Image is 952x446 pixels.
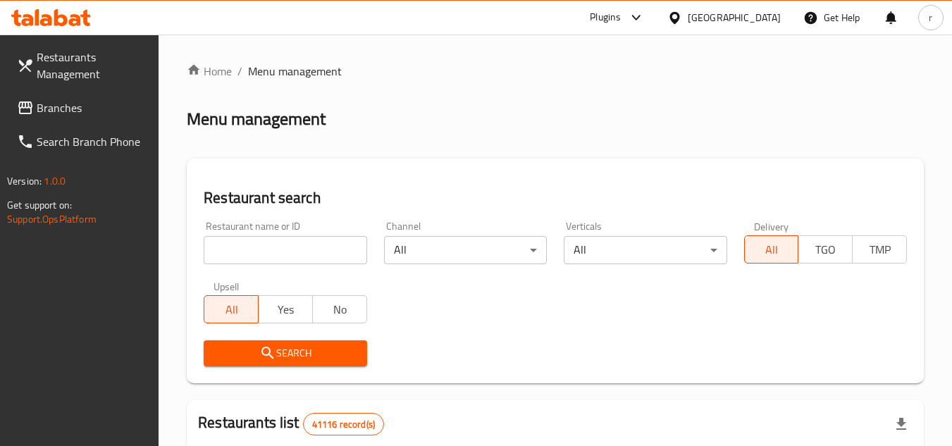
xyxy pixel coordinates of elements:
[258,295,313,323] button: Yes
[884,407,918,441] div: Export file
[852,235,907,264] button: TMP
[198,412,384,435] h2: Restaurants list
[6,40,159,91] a: Restaurants Management
[858,240,901,260] span: TMP
[754,221,789,231] label: Delivery
[312,295,367,323] button: No
[204,187,907,209] h2: Restaurant search
[384,236,547,264] div: All
[44,172,66,190] span: 1.0.0
[590,9,621,26] div: Plugins
[7,210,97,228] a: Support.OpsPlatform
[214,281,240,291] label: Upsell
[37,99,148,116] span: Branches
[248,63,342,80] span: Menu management
[204,295,259,323] button: All
[303,413,384,435] div: Total records count
[750,240,793,260] span: All
[204,340,366,366] button: Search
[215,345,355,362] span: Search
[798,235,853,264] button: TGO
[237,63,242,80] li: /
[564,236,727,264] div: All
[304,418,383,431] span: 41116 record(s)
[187,63,924,80] nav: breadcrumb
[688,10,781,25] div: [GEOGRAPHIC_DATA]
[210,299,253,320] span: All
[6,91,159,125] a: Branches
[204,236,366,264] input: Search for restaurant name or ID..
[37,49,148,82] span: Restaurants Management
[37,133,148,150] span: Search Branch Phone
[929,10,932,25] span: r
[187,63,232,80] a: Home
[187,108,326,130] h2: Menu management
[6,125,159,159] a: Search Branch Phone
[804,240,847,260] span: TGO
[319,299,361,320] span: No
[7,172,42,190] span: Version:
[264,299,307,320] span: Yes
[744,235,799,264] button: All
[7,196,72,214] span: Get support on:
